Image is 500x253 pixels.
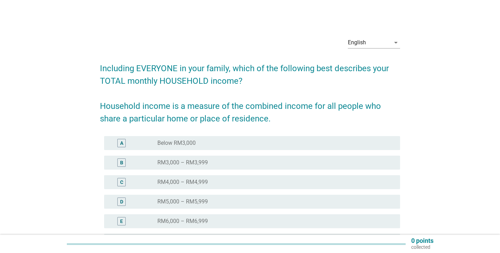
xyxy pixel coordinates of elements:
div: E [120,218,123,225]
p: collected [411,244,433,250]
p: 0 points [411,238,433,244]
div: A [120,140,123,147]
label: RM3,000 – RM3,999 [157,159,208,166]
label: RM6,000 – RM6,999 [157,218,208,225]
div: English [348,39,366,46]
div: B [120,159,123,166]
div: D [120,198,123,206]
label: RM4,000 – RM4,999 [157,179,208,186]
div: C [120,179,123,186]
h2: Including EVERYONE in your family, which of the following best describes your TOTAL monthly HOUSE... [100,55,400,125]
label: Below RM3,000 [157,140,196,147]
label: RM5,000 – RM5,999 [157,198,208,205]
i: arrow_drop_down [392,38,400,47]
